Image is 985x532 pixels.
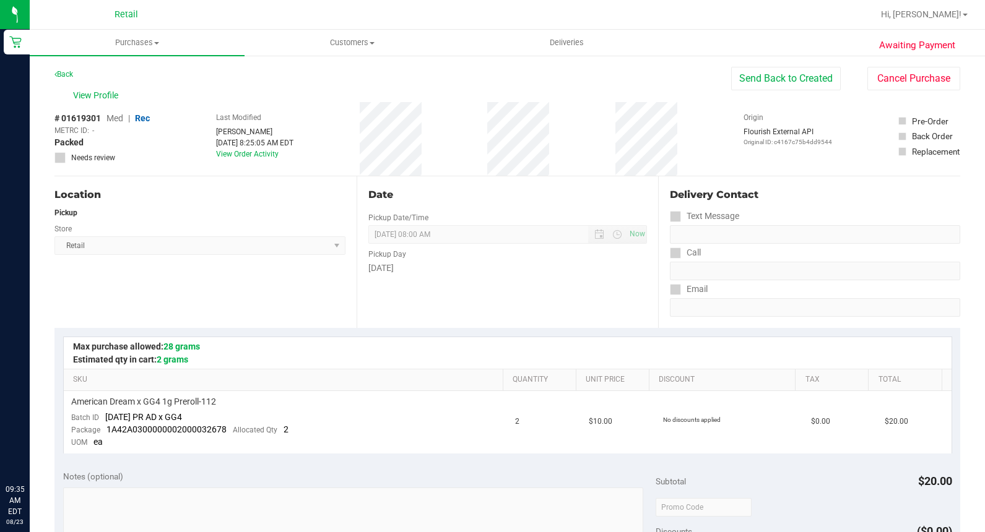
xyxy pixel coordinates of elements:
[368,212,428,223] label: Pickup Date/Time
[73,341,200,351] span: Max purchase allowed:
[744,126,832,147] div: Flourish External API
[71,396,216,408] span: American Dream x GG4 1g Preroll-112
[513,375,571,385] a: Quantity
[659,375,791,385] a: Discount
[459,30,674,56] a: Deliveries
[12,433,50,470] iframe: Resource center
[73,354,188,364] span: Estimated qty in cart:
[54,187,345,202] div: Location
[37,431,51,446] iframe: Resource center unread badge
[656,498,752,517] input: Promo Code
[885,416,908,427] span: $20.00
[744,112,763,123] label: Origin
[918,474,952,487] span: $20.00
[163,341,200,351] span: 28 grams
[106,424,227,434] span: 1A42A0300000002000032678
[54,112,101,125] span: # 01619301
[731,67,841,90] button: Send Back to Created
[912,145,960,158] div: Replacement
[6,484,24,517] p: 09:35 AM EDT
[30,30,245,56] a: Purchases
[368,249,406,260] label: Pickup Day
[233,426,277,434] span: Allocated Qty
[586,375,644,385] a: Unit Price
[670,187,960,202] div: Delivery Contact
[533,37,601,48] span: Deliveries
[63,471,123,481] span: Notes (optional)
[912,115,948,127] div: Pre-Order
[670,244,701,262] label: Call
[881,9,961,19] span: Hi, [PERSON_NAME]!
[71,413,99,422] span: Batch ID
[54,125,89,136] span: METRC ID:
[216,112,261,123] label: Last Modified
[879,38,955,53] span: Awaiting Payment
[216,126,293,137] div: [PERSON_NAME]
[9,36,22,48] inline-svg: Retail
[6,517,24,526] p: 08/23
[245,37,459,48] span: Customers
[128,113,130,123] span: |
[93,437,103,447] span: ea
[105,412,182,422] span: [DATE] PR AD x GG4
[106,113,123,123] span: Med
[867,67,960,90] button: Cancel Purchase
[805,375,864,385] a: Tax
[811,416,830,427] span: $0.00
[216,137,293,148] div: [DATE] 8:25:05 AM EDT
[73,375,498,385] a: SKU
[71,426,100,434] span: Package
[879,375,937,385] a: Total
[71,152,115,163] span: Needs review
[670,280,708,298] label: Email
[54,223,72,234] label: Store
[670,262,960,280] input: Format: (999) 999-9999
[368,187,648,202] div: Date
[54,70,73,79] a: Back
[92,125,94,136] span: -
[663,416,721,423] span: No discounts applied
[245,30,459,56] a: Customers
[670,225,960,244] input: Format: (999) 999-9999
[30,37,245,48] span: Purchases
[54,208,77,217] strong: Pickup
[912,130,953,142] div: Back Order
[656,476,686,486] span: Subtotal
[515,416,519,427] span: 2
[73,89,123,102] span: View Profile
[135,113,150,123] span: Rec
[54,136,84,149] span: Packed
[670,207,739,225] label: Text Message
[216,150,279,158] a: View Order Activity
[71,438,87,447] span: UOM
[744,137,832,147] p: Original ID: c4167c75b4dd9544
[157,354,188,364] span: 2 grams
[368,262,648,275] div: [DATE]
[284,424,289,434] span: 2
[115,9,138,20] span: Retail
[589,416,612,427] span: $10.00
